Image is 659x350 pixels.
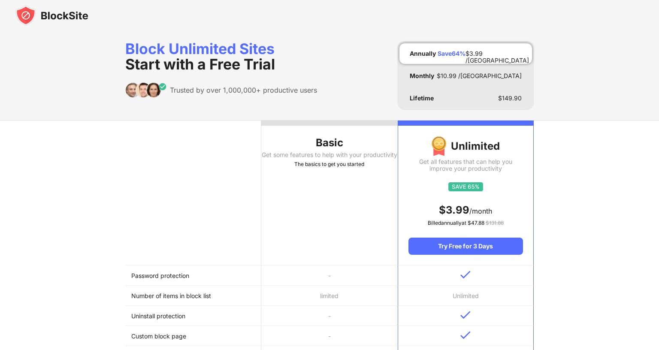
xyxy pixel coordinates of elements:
div: Trusted by over 1,000,000+ productive users [170,86,317,94]
img: v-blue.svg [460,311,471,319]
img: v-blue.svg [460,271,471,279]
div: Annually [410,50,436,57]
div: $ 3.99 /[GEOGRAPHIC_DATA] [466,50,529,57]
img: trusted-by.svg [125,82,167,98]
td: Uninstall protection [125,306,261,326]
td: Unlimited [398,286,534,306]
td: - [261,266,397,286]
td: - [261,326,397,346]
div: $ 149.90 [498,95,522,102]
img: v-blue.svg [460,331,471,339]
td: Number of items in block list [125,286,261,306]
td: limited [261,286,397,306]
div: $ 10.99 /[GEOGRAPHIC_DATA] [437,72,522,79]
div: Basic [261,136,397,150]
div: Get some features to help with your productivity [261,151,397,158]
img: img-premium-medal [431,136,447,157]
div: /month [408,203,523,217]
span: Start with a Free Trial [125,55,275,73]
div: Billed annually at $ 47.88 [408,219,523,227]
div: Get all features that can help you improve your productivity [408,158,523,172]
div: Unlimited [408,136,523,157]
span: $ 3.99 [439,204,469,216]
td: Password protection [125,266,261,286]
img: blocksite-icon-black.svg [15,5,88,26]
div: Save 64 % [438,50,466,57]
td: - [261,306,397,326]
div: Lifetime [410,95,434,102]
td: Custom block page [125,326,261,346]
div: Try Free for 3 Days [408,238,523,255]
span: $ 131.88 [486,220,504,226]
img: save65.svg [448,182,483,191]
div: Monthly [410,72,434,79]
div: Block Unlimited Sites [125,41,317,72]
div: The basics to get you started [261,160,397,169]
